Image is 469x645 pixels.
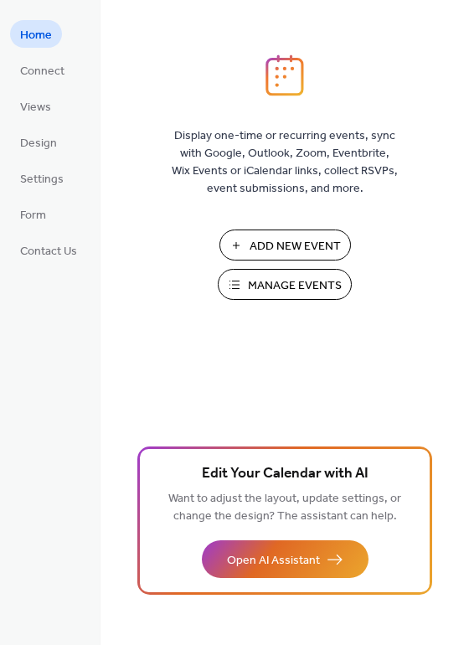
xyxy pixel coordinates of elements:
a: Views [10,92,61,120]
img: logo_icon.svg [265,54,304,96]
button: Add New Event [219,230,351,261]
span: Home [20,27,52,44]
span: Settings [20,171,64,188]
a: Settings [10,164,74,192]
span: Manage Events [248,277,342,295]
span: Connect [20,63,64,80]
span: Want to adjust the layout, update settings, or change the design? The assistant can help. [168,488,401,528]
a: Design [10,128,67,156]
span: Contact Us [20,243,77,261]
span: Edit Your Calendar with AI [202,462,368,486]
a: Connect [10,56,75,84]
a: Form [10,200,56,228]
span: Views [20,99,51,116]
button: Open AI Assistant [202,540,368,578]
a: Home [10,20,62,48]
span: Open AI Assistant [227,552,320,570]
span: Add New Event [250,238,341,255]
button: Manage Events [218,269,352,300]
span: Design [20,135,57,152]
span: Form [20,207,46,224]
a: Contact Us [10,236,87,264]
span: Display one-time or recurring events, sync with Google, Outlook, Zoom, Eventbrite, Wix Events or ... [172,127,398,198]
